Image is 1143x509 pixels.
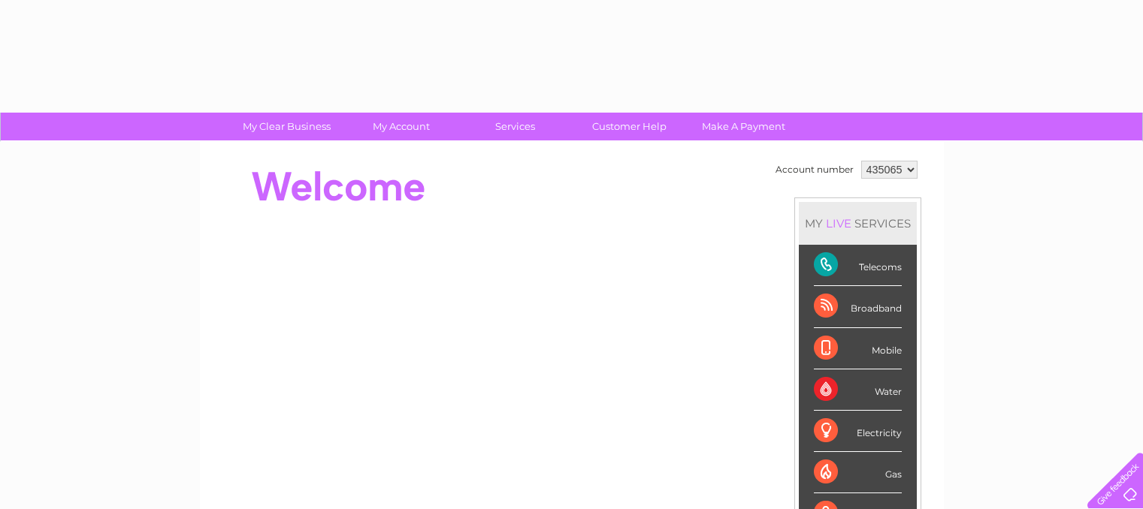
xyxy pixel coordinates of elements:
[225,113,349,140] a: My Clear Business
[799,202,917,245] div: MY SERVICES
[814,369,902,411] div: Water
[814,452,902,493] div: Gas
[814,245,902,286] div: Telecoms
[567,113,691,140] a: Customer Help
[339,113,463,140] a: My Account
[682,113,806,140] a: Make A Payment
[453,113,577,140] a: Services
[823,216,854,230] div: LIVE
[772,157,857,182] td: Account number
[814,411,902,452] div: Electricity
[814,286,902,327] div: Broadband
[814,328,902,369] div: Mobile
